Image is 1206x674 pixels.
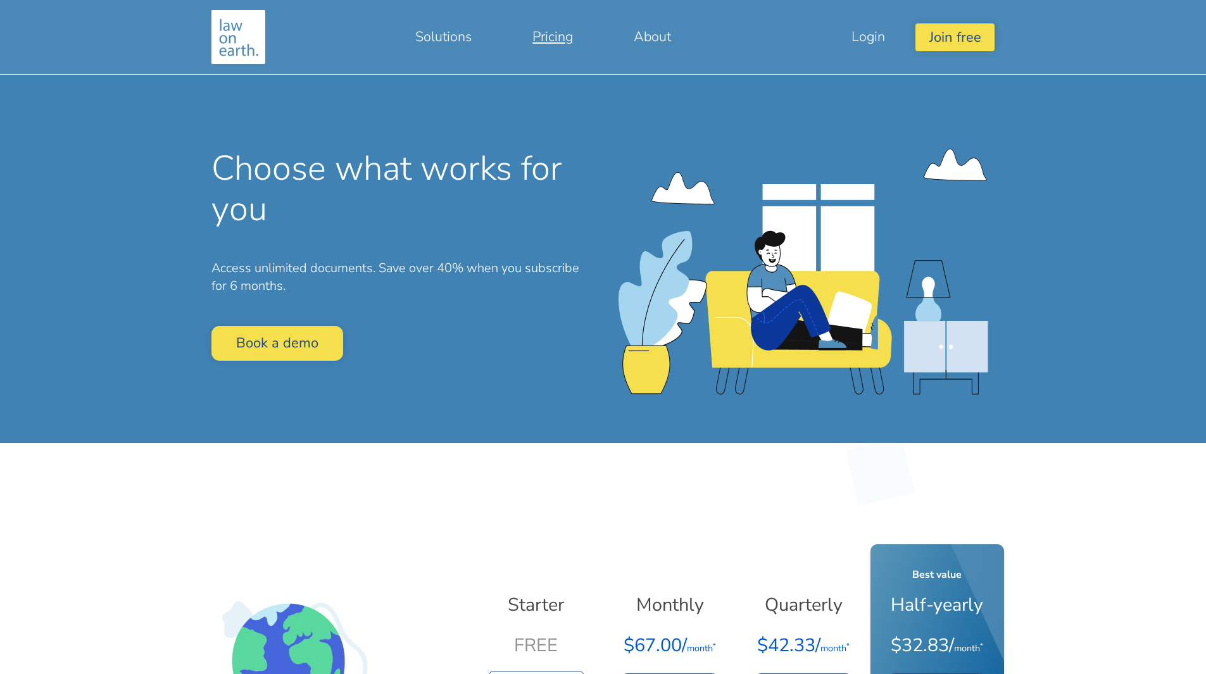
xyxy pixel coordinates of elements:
[746,625,861,668] p: $42.33/
[211,148,593,229] h1: Choose what works for you
[821,22,915,52] a: Login
[385,22,502,52] a: Solutions
[880,565,995,585] p: Best value
[612,625,727,668] p: $67.00/
[612,595,727,615] p: Monthly
[954,642,983,654] span: month
[880,625,995,668] p: $32.83/
[211,326,343,361] a: Book a demo
[746,595,861,615] p: Quarterly
[619,149,988,395] img: peaceful_place.png
[479,595,593,615] p: Starter
[479,625,593,666] p: FREE
[820,642,850,654] span: month
[603,22,701,52] a: About
[915,23,994,51] button: Join free
[211,259,593,296] p: Access unlimited documents. Save over 40% when you subscribe for 6 months.
[502,22,603,52] a: Pricing
[822,414,938,529] img: diamond_129129.svg
[880,595,995,615] p: Half-yearly
[211,10,265,64] img: Making legal services accessible to everyone, anywhere, anytime
[687,642,716,654] span: month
